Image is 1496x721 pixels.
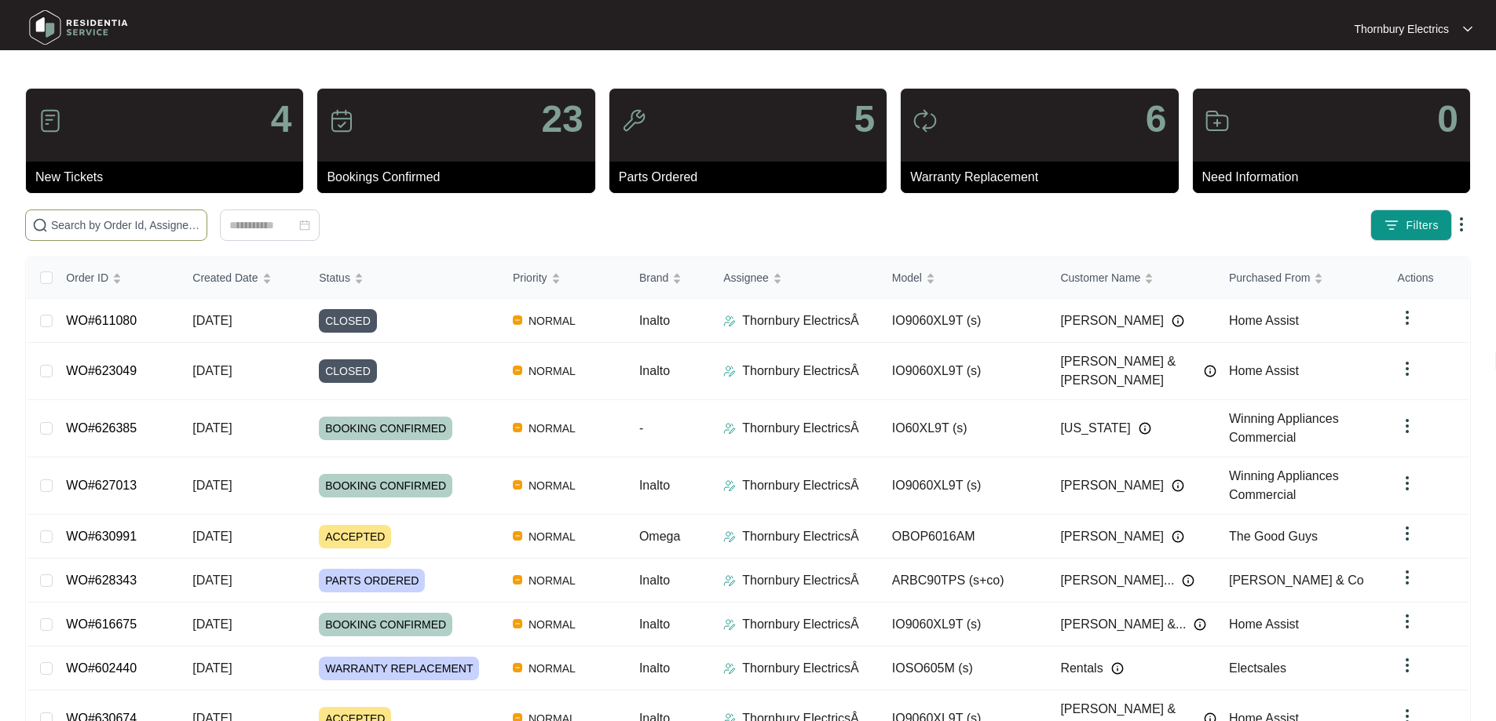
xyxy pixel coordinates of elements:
p: Need Information [1202,168,1470,187]
img: icon [621,108,646,133]
span: CLOSED [319,309,377,333]
span: - [639,421,643,435]
span: Electsales [1229,661,1286,675]
span: [PERSON_NAME] &... [1060,615,1186,634]
span: BOOKING CONFIRMED [319,613,452,636]
img: Assigner Icon [723,662,736,675]
span: [DATE] [192,364,232,377]
img: dropdown arrow [1398,359,1417,378]
th: Status [306,257,500,299]
th: Model [880,257,1048,299]
span: [DATE] [192,314,232,327]
img: dropdown arrow [1398,656,1417,675]
span: Home Assist [1229,364,1299,377]
span: Home Assist [1229,314,1299,327]
span: Assignee [723,269,769,286]
img: Assigner Icon [723,618,736,631]
span: WARRANTY REPLACEMENT [319,657,479,680]
img: Assigner Icon [723,315,736,327]
span: Model [892,269,922,286]
img: dropdown arrow [1398,308,1417,327]
th: Priority [500,257,627,299]
img: dropdown arrow [1452,215,1471,234]
button: filter iconFilters [1370,209,1452,241]
span: Rentals [1060,659,1103,678]
img: Vercel Logo [513,423,522,432]
td: IO9060XL9T (s) [880,603,1048,646]
span: Home Assist [1229,617,1299,631]
p: Thornbury ElectricsÂ [742,615,859,634]
p: Thornbury ElectricsÂ [742,476,859,495]
span: Purchased From [1229,269,1310,286]
span: Inalto [639,314,670,327]
span: Status [319,269,350,286]
a: WO#630991 [66,530,137,543]
span: [US_STATE] [1060,419,1130,438]
img: Vercel Logo [513,619,522,628]
td: IOSO605M (s) [880,646,1048,690]
span: NORMAL [522,419,582,438]
p: 4 [271,100,292,138]
p: Thornbury ElectricsÂ [742,419,859,438]
span: [DATE] [192,530,232,543]
img: Vercel Logo [513,315,522,325]
a: WO#611080 [66,314,137,327]
img: search-icon [32,217,48,233]
p: Thornbury ElectricsÂ [742,362,859,381]
span: Customer Name [1060,269,1140,286]
th: Customer Name [1048,257,1216,299]
p: 23 [541,100,583,138]
a: WO#626385 [66,421,137,435]
span: CLOSED [319,359,377,383]
span: [DATE] [192,661,232,675]
img: Info icon [1204,365,1216,377]
span: Created Date [192,269,258,286]
span: [DATE] [192,421,232,435]
img: icon [38,108,63,133]
span: NORMAL [522,659,582,678]
img: Vercel Logo [513,663,522,672]
img: Info icon [1182,574,1194,587]
span: Brand [639,269,668,286]
span: Inalto [639,574,670,587]
span: [PERSON_NAME] & [PERSON_NAME] [1060,352,1196,390]
th: Created Date [180,257,306,299]
img: Vercel Logo [513,366,522,375]
a: WO#623049 [66,364,137,377]
p: Parts Ordered [619,168,887,187]
img: filter icon [1384,217,1399,233]
img: dropdown arrow [1398,568,1417,587]
img: Vercel Logo [513,480,522,490]
span: BOOKING CONFIRMED [319,417,452,440]
th: Assignee [711,257,880,299]
img: Info icon [1172,530,1184,543]
span: [DATE] [192,574,232,587]
p: 0 [1437,100,1458,138]
a: WO#602440 [66,661,137,675]
span: NORMAL [522,476,582,495]
img: Info icon [1194,618,1206,631]
p: Thornbury ElectricsÂ [742,311,859,330]
a: WO#627013 [66,479,137,492]
img: icon [913,108,938,133]
img: Assigner Icon [723,479,736,492]
img: Vercel Logo [513,575,522,584]
span: Filters [1406,217,1439,234]
p: Thornbury ElectricsÂ [742,527,859,546]
p: 5 [854,100,875,138]
span: NORMAL [522,615,582,634]
td: ARBC90TPS (s+co) [880,559,1048,603]
th: Purchased From [1216,257,1385,299]
p: Bookings Confirmed [327,168,594,187]
p: Thornbury ElectricsÂ [742,571,859,590]
span: Winning Appliances Commercial [1229,412,1339,444]
a: WO#616675 [66,617,137,631]
span: NORMAL [522,362,582,381]
span: ACCEPTED [319,525,391,548]
img: Info icon [1139,422,1151,435]
td: IO9060XL9T (s) [880,299,1048,343]
img: Assigner Icon [723,530,736,543]
span: [PERSON_NAME]... [1060,571,1174,590]
th: Brand [627,257,711,299]
span: Order ID [66,269,108,286]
